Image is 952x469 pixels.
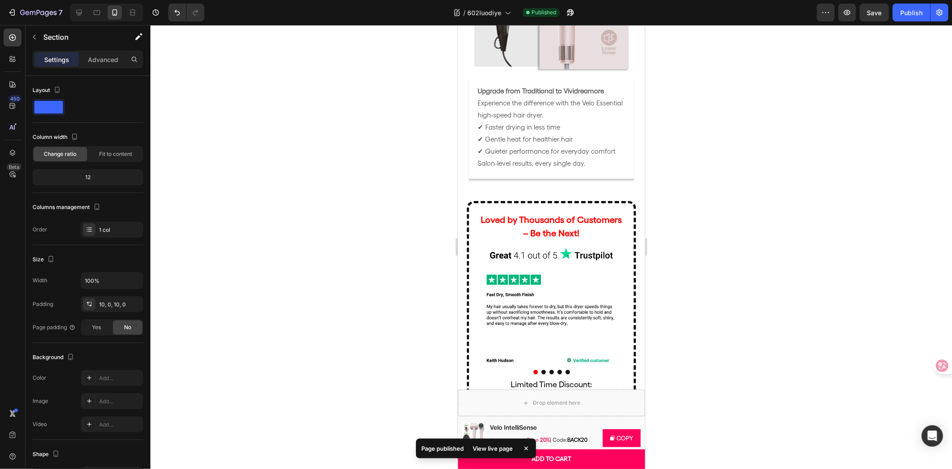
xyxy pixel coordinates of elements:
div: 12 [34,171,141,184]
span: Published [532,8,556,17]
div: Open Intercom Messenger [922,425,943,447]
div: Video [33,420,47,428]
p: Advanced [88,55,118,64]
div: Background [33,352,76,364]
span: Save [867,9,882,17]
div: Image [33,397,48,405]
button: Publish [893,4,930,21]
div: 450 [8,95,21,102]
span: Change ratio [44,150,77,158]
div: Size [33,254,56,266]
div: Publish [900,8,923,17]
div: Add... [99,421,141,429]
div: Padding [33,300,53,308]
p: 7 [58,7,62,18]
div: 1 col [99,226,141,234]
span: No [124,323,131,331]
p: Section [43,32,116,42]
p: Settings [44,55,69,64]
button: Save [860,4,889,21]
div: Layout [33,84,62,96]
div: Page padding [33,323,76,331]
span: Yes [92,323,101,331]
button: 7 [4,4,67,21]
div: Column width [33,131,80,143]
div: Add... [99,374,141,382]
span: Fit to content [99,150,132,158]
iframe: Design area [458,25,645,469]
div: Order [33,226,47,234]
div: 10, 0, 10, 0 [99,301,141,309]
div: Beta [7,163,21,171]
div: Width [33,276,47,285]
span: 602luodiye [467,8,501,17]
p: Page published [421,444,464,453]
div: Color [33,374,46,382]
div: Shape [33,448,61,461]
div: Columns management [33,201,102,214]
div: View live page [467,442,518,455]
div: Add... [99,398,141,406]
input: Auto [81,272,143,289]
span: / [463,8,466,17]
div: Undo/Redo [168,4,204,21]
